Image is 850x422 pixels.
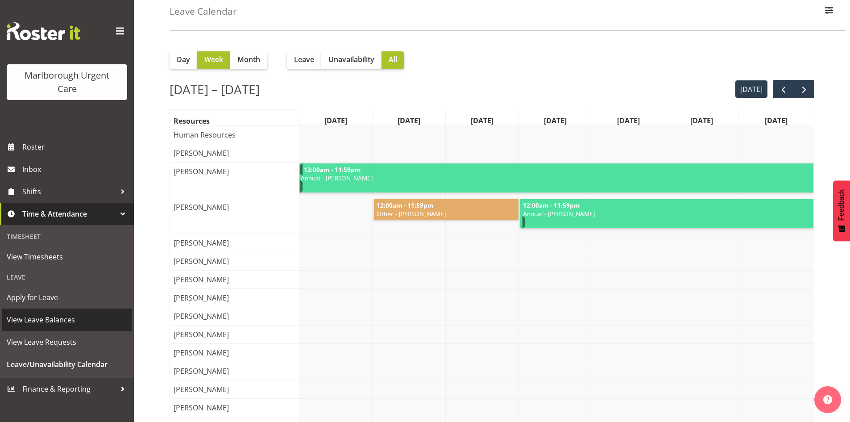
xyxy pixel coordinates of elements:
span: [PERSON_NAME] [172,347,231,358]
span: Roster [22,140,129,154]
div: Leave [2,268,132,286]
button: Month [230,51,267,69]
a: View Leave Requests [2,331,132,353]
span: Shifts [22,185,116,198]
button: Leave [287,51,321,69]
span: 12:00am - 11:59pm [376,201,434,209]
button: prev [773,80,794,98]
span: Month [237,54,260,65]
span: Apply for Leave [7,291,127,304]
span: Leave/Unavailability Calendar [7,358,127,371]
a: View Leave Balances [2,309,132,331]
span: [DATE] [469,115,495,126]
span: Time & Attendance [22,207,116,221]
button: Feedback - Show survey [833,180,850,241]
span: [DATE] [542,115,568,126]
span: Week [204,54,223,65]
button: Day [170,51,197,69]
span: Annual - [PERSON_NAME] [522,209,813,218]
span: [PERSON_NAME] [172,402,231,413]
span: Finance & Reporting [22,382,116,396]
span: [PERSON_NAME] [172,384,231,395]
span: View Leave Balances [7,313,127,326]
span: [PERSON_NAME] [172,274,231,285]
span: View Leave Requests [7,335,127,349]
button: Unavailability [321,51,381,69]
span: Human Resources [172,130,237,140]
span: [DATE] [763,115,789,126]
span: [DATE] [615,115,642,126]
img: Rosterit website logo [7,22,80,40]
div: Marlborough Urgent Care [16,69,118,96]
span: View Timesheets [7,250,127,263]
button: [DATE] [735,80,768,98]
button: All [381,51,404,69]
span: [DATE] [688,115,715,126]
span: Unavailability [328,54,374,65]
img: help-xxl-2.png [823,395,832,404]
span: Inbox [22,163,129,176]
span: [PERSON_NAME] [172,311,231,322]
a: Apply for Leave [2,286,132,309]
span: [PERSON_NAME] [172,292,231,303]
button: Week [197,51,230,69]
span: 12:00am - 11:59pm [522,201,580,209]
a: View Timesheets [2,246,132,268]
span: Annual - [PERSON_NAME] [300,174,813,182]
div: Timesheet [2,227,132,246]
span: [DATE] [323,115,349,126]
span: [PERSON_NAME] [172,202,231,213]
span: [PERSON_NAME] [172,166,231,177]
span: Feedback [838,189,846,221]
span: Resources [172,116,211,126]
button: next [793,80,814,98]
span: [PERSON_NAME] [172,366,231,376]
span: [PERSON_NAME] [172,148,231,159]
span: [PERSON_NAME] [172,329,231,340]
span: [PERSON_NAME] [172,238,231,248]
button: Filter Employees [820,2,838,21]
span: Other - [PERSON_NAME] [376,209,517,218]
h2: [DATE] – [DATE] [170,80,260,99]
span: [PERSON_NAME] [172,256,231,267]
span: Day [177,54,190,65]
h4: Leave Calendar [170,6,237,17]
span: All [389,54,397,65]
span: [DATE] [396,115,422,126]
span: Leave [294,54,314,65]
a: Leave/Unavailability Calendar [2,353,132,376]
span: 12:00am - 11:59pm [303,165,361,174]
